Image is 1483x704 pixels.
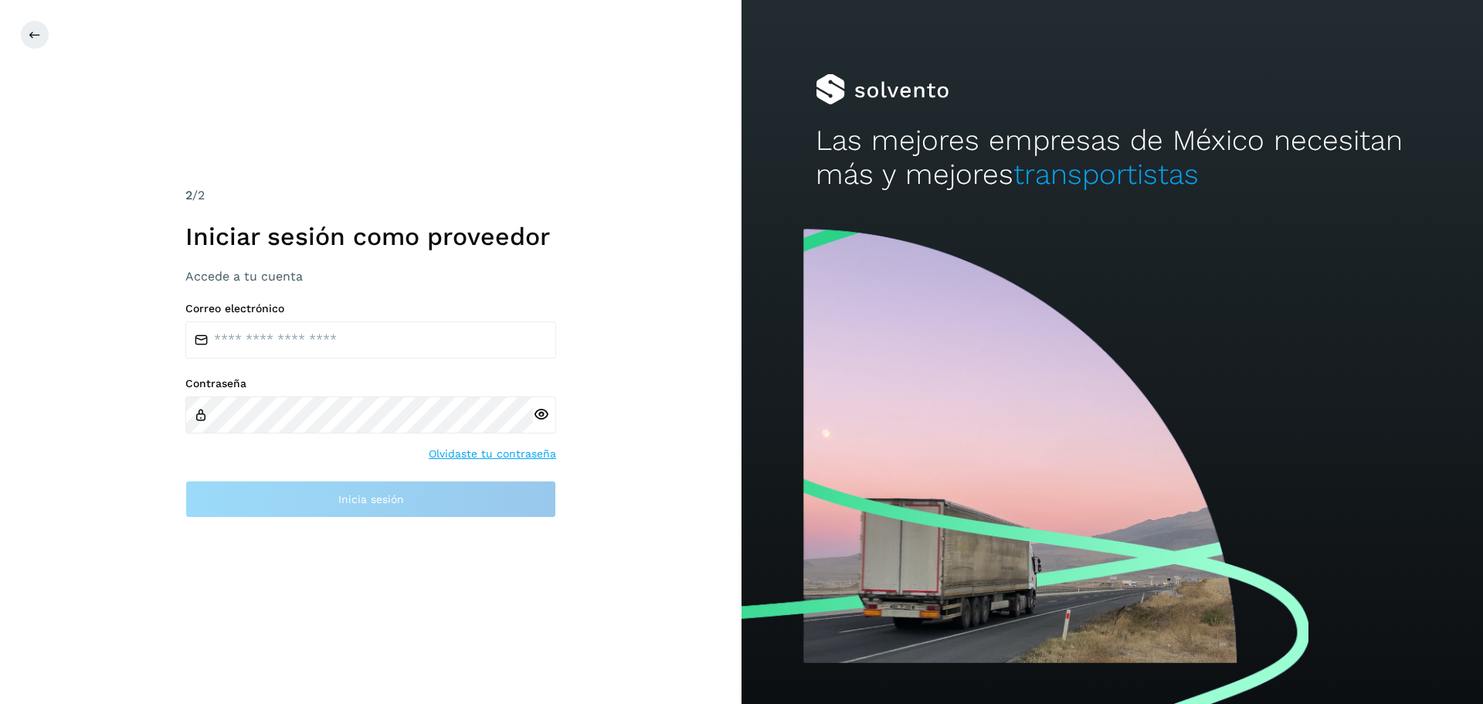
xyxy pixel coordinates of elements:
button: Inicia sesión [185,481,556,518]
label: Correo electrónico [185,302,556,315]
h3: Accede a tu cuenta [185,269,556,284]
h2: Las mejores empresas de México necesitan más y mejores [816,124,1409,192]
span: 2 [185,188,192,202]
div: /2 [185,186,556,205]
label: Contraseña [185,377,556,390]
a: Olvidaste tu contraseña [429,446,556,462]
span: Inicia sesión [338,494,404,505]
span: transportistas [1013,158,1199,191]
h1: Iniciar sesión como proveedor [185,222,556,251]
